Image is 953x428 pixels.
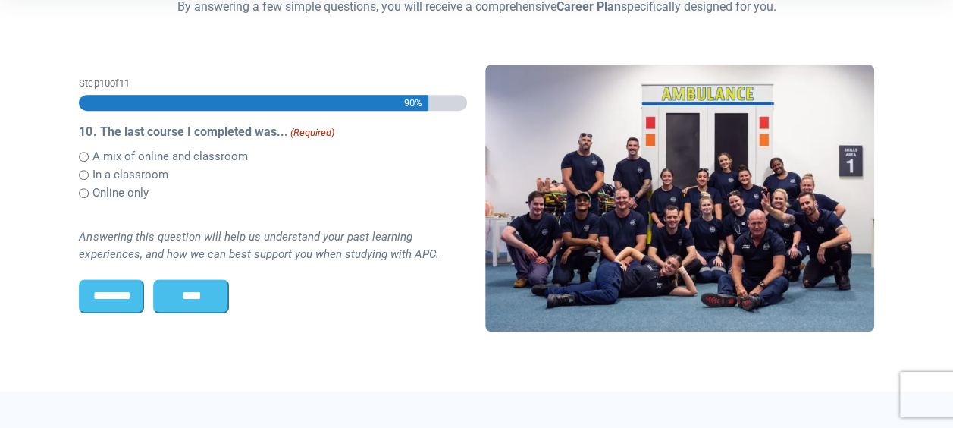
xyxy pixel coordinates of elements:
[403,95,422,111] span: 90%
[289,125,334,140] span: (Required)
[79,123,467,141] legend: 10. The last course I completed was...
[79,76,467,90] p: Step of
[92,166,168,184] label: In a classroom
[79,230,438,261] i: Answering this question will help us understand your past learning experiences, and how we can be...
[92,184,148,202] label: Online only
[99,77,109,89] span: 10
[118,77,129,89] span: 11
[92,148,247,165] label: A mix of online and classroom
